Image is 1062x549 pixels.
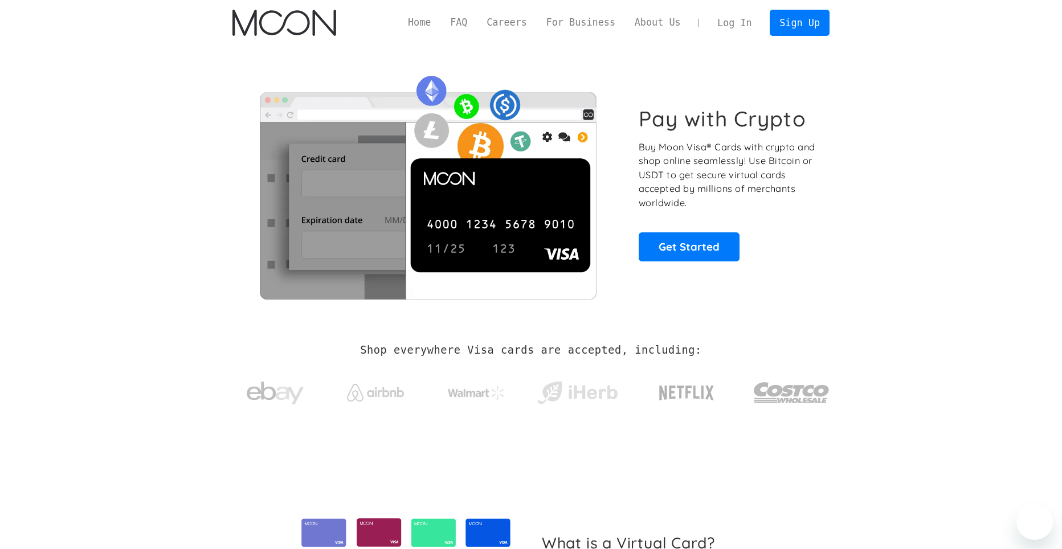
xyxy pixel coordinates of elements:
a: FAQ [440,15,477,30]
a: Airbnb [333,372,418,407]
p: Buy Moon Visa® Cards with crypto and shop online seamlessly! Use Bitcoin or USDT to get secure vi... [639,140,817,210]
a: ebay [232,364,317,417]
img: Moon Logo [232,10,336,36]
a: Netflix [636,367,738,413]
a: Costco [753,360,830,420]
a: For Business [537,15,625,30]
a: Log In [708,10,761,35]
a: About Us [625,15,691,30]
img: Walmart [448,386,505,400]
iframe: Кнопка запуска окна обмена сообщениями [1016,503,1053,540]
a: Walmart [434,375,519,405]
img: Airbnb [347,384,404,401]
a: Get Started [639,232,740,261]
a: home [232,10,336,36]
a: Sign Up [770,10,829,35]
a: Home [398,15,440,30]
a: Careers [477,15,536,30]
a: iHerb [535,367,620,413]
h2: Shop everywhere Visa cards are accepted, including: [360,344,701,357]
img: Costco [753,371,830,414]
img: Netflix [658,379,715,407]
img: Moon Cards let you spend your crypto anywhere Visa is accepted. [232,68,623,299]
img: iHerb [535,378,620,408]
h1: Pay with Crypto [639,106,806,132]
img: ebay [247,375,304,411]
